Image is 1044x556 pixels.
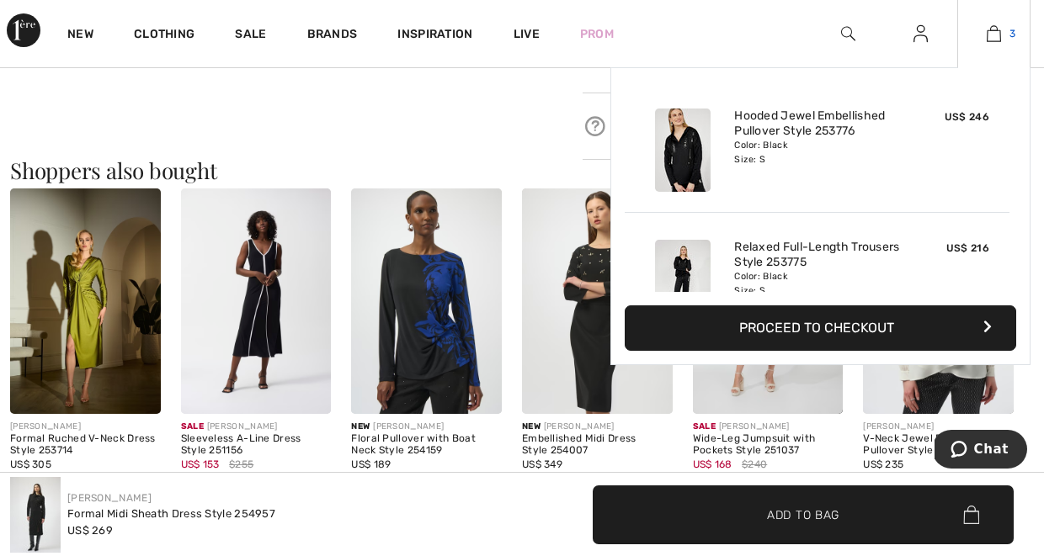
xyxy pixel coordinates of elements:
[742,457,767,472] span: $240
[351,421,502,433] div: [PERSON_NAME]
[734,109,900,139] a: Hooded Jewel Embellished Pullover Style 253776
[734,139,900,166] div: Color: Black Size: S
[351,433,502,457] div: Floral Pullover with Boat Neck Style 254159
[655,240,711,323] img: Relaxed Full-Length Trousers Style 253775
[10,188,161,414] img: Formal Ruched V-Neck Dress Style 253714
[958,24,1030,44] a: 3
[67,506,275,522] div: Formal Midi Sheath Dress Style 254957
[593,485,1014,544] button: Add to Bag
[841,24,855,44] img: search the website
[181,421,332,433] div: [PERSON_NAME]
[583,114,1004,139] div: Need help? We're here for you!
[734,270,900,297] div: Color: Black Size: S
[913,24,928,44] img: My Info
[522,421,673,433] div: [PERSON_NAME]
[625,305,1016,351] button: Proceed to Checkout
[987,24,1001,44] img: My Bag
[181,421,204,432] span: Sale
[863,421,1014,433] div: [PERSON_NAME]
[522,458,562,470] span: US$ 349
[397,27,472,45] span: Inspiration
[181,458,220,470] span: US$ 153
[863,458,903,470] span: US$ 235
[307,27,358,45] a: Brands
[900,24,941,45] a: Sign In
[963,506,979,524] img: Bag.svg
[522,433,673,457] div: Embellished Midi Dress Style 254007
[693,458,732,470] span: US$ 168
[522,421,541,432] span: New
[10,160,1034,182] h3: Shoppers also bought
[67,27,93,45] a: New
[514,25,540,43] a: Live
[935,430,1027,472] iframe: Opens a widget where you can chat to one of our agents
[7,13,40,47] img: 1ère Avenue
[767,506,839,523] span: Add to Bag
[235,27,266,45] a: Sale
[67,492,152,504] a: [PERSON_NAME]
[134,27,194,45] a: Clothing
[229,457,253,472] span: $255
[181,188,332,414] img: Sleeveless A-Line Dress Style 251156
[693,421,844,433] div: [PERSON_NAME]
[693,433,844,457] div: Wide-Leg Jumpsuit with Pockets Style 251037
[946,242,989,254] span: US$ 216
[580,25,614,43] a: Prom
[10,421,161,433] div: [PERSON_NAME]
[351,421,370,432] span: New
[67,524,113,537] span: US$ 269
[863,433,1014,457] div: V-Neck Jewel Embellished Pullover Style 254141
[522,188,673,414] img: Embellished Midi Dress Style 254007
[1009,26,1015,41] span: 3
[10,433,161,457] div: Formal Ruched V-Neck Dress Style 253714
[10,477,61,553] img: Formal Midi Sheath Dress Style 254957
[351,458,391,470] span: US$ 189
[655,109,711,192] img: Hooded Jewel Embellished Pullover Style 253776
[693,421,716,432] span: Sale
[10,458,51,470] span: US$ 305
[181,433,332,457] div: Sleeveless A-Line Dress Style 251156
[734,240,900,270] a: Relaxed Full-Length Trousers Style 253775
[351,188,502,414] img: Floral Pullover with Boat Neck Style 254159
[945,111,989,123] span: US$ 246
